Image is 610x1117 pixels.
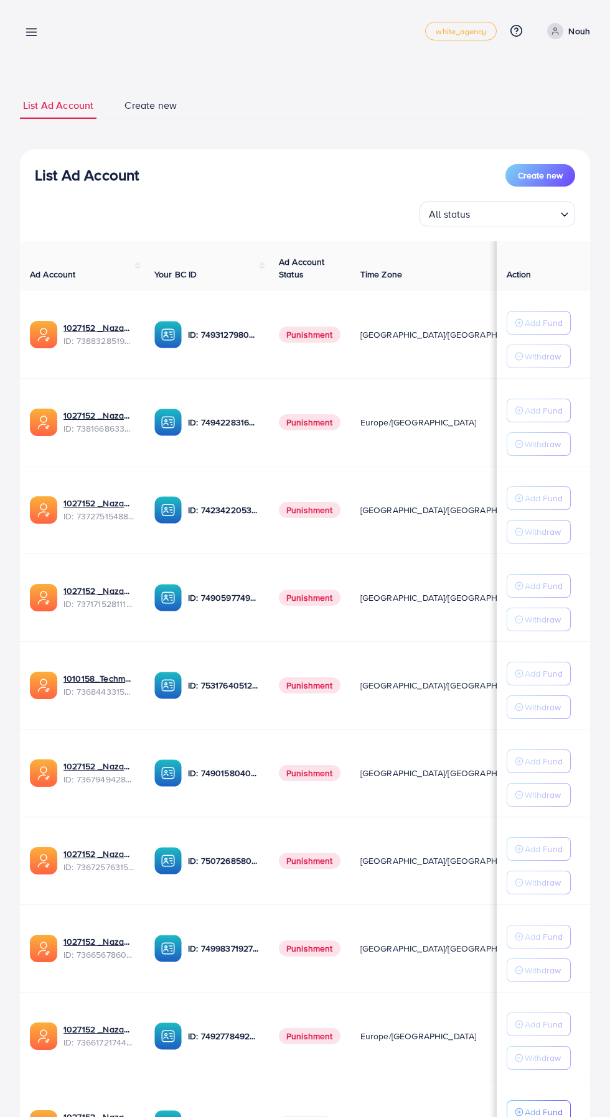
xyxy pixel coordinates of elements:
[63,672,134,698] div: <span class='underline'>1010158_Techmanistan pk acc_1715599413927</span></br>7368443315504726017
[30,1022,57,1050] img: ic-ads-acc.e4c84228.svg
[63,685,134,698] span: ID: 7368443315504726017
[279,256,325,280] span: Ad Account Status
[63,760,134,786] div: <span class='underline'>1027152 _Nazaagency_003</span></br>7367949428067450896
[279,940,340,957] span: Punishment
[30,672,57,699] img: ic-ads-acc.e4c84228.svg
[23,98,93,113] span: List Ad Account
[525,612,561,627] p: Withdraw
[279,765,340,781] span: Punishment
[360,268,402,280] span: Time Zone
[124,98,177,113] span: Create new
[525,666,563,681] p: Add Fund
[436,27,486,35] span: white_agency
[63,1036,134,1049] span: ID: 7366172174454882305
[525,315,563,330] p: Add Fund
[525,524,561,539] p: Withdraw
[525,963,561,978] p: Withdraw
[63,672,134,685] a: 1010158_Techmanistan pk acc_1715599413927
[63,585,134,597] a: 1027152 _Nazaagency_04
[518,169,563,182] span: Create new
[30,584,57,611] img: ic-ads-acc.e4c84228.svg
[507,399,571,422] button: Add Fund
[425,22,497,40] a: white_agency
[279,590,340,606] span: Punishment
[188,678,259,693] p: ID: 7531764051207716871
[426,205,473,223] span: All status
[507,925,571,948] button: Add Fund
[188,590,259,605] p: ID: 7490597749134508040
[63,935,134,961] div: <span class='underline'>1027152 _Nazaagency_0051</span></br>7366567860828749825
[505,164,575,187] button: Create new
[525,491,563,506] p: Add Fund
[63,510,134,522] span: ID: 7372751548805726224
[30,496,57,524] img: ic-ads-acc.e4c84228.svg
[507,783,571,807] button: Withdraw
[360,942,533,955] span: [GEOGRAPHIC_DATA]/[GEOGRAPHIC_DATA]
[525,841,563,856] p: Add Fund
[507,345,571,368] button: Withdraw
[63,948,134,961] span: ID: 7366567860828749825
[63,585,134,610] div: <span class='underline'>1027152 _Nazaagency_04</span></br>7371715281112170513
[507,268,532,280] span: Action
[63,422,134,435] span: ID: 7381668633665093648
[30,759,57,787] img: ic-ads-acc.e4c84228.svg
[360,679,533,692] span: [GEOGRAPHIC_DATA]/[GEOGRAPHIC_DATA]
[474,203,555,223] input: Search for option
[188,415,259,430] p: ID: 7494228316518858759
[525,700,561,715] p: Withdraw
[63,322,134,347] div: <span class='underline'>1027152 _Nazaagency_019</span></br>7388328519014645761
[154,584,182,611] img: ic-ba-acc.ded83a64.svg
[188,327,259,342] p: ID: 7493127980932333584
[30,935,57,962] img: ic-ads-acc.e4c84228.svg
[63,322,134,334] a: 1027152 _Nazaagency_019
[525,875,561,890] p: Withdraw
[279,1028,340,1044] span: Punishment
[360,767,533,779] span: [GEOGRAPHIC_DATA]/[GEOGRAPHIC_DATA]
[188,503,259,517] p: ID: 7423422053648285697
[542,23,590,39] a: Nouh
[154,1022,182,1050] img: ic-ba-acc.ded83a64.svg
[63,497,134,522] div: <span class='underline'>1027152 _Nazaagency_007</span></br>7372751548805726224
[507,574,571,598] button: Add Fund
[30,409,57,436] img: ic-ads-acc.e4c84228.svg
[360,591,533,604] span: [GEOGRAPHIC_DATA]/[GEOGRAPHIC_DATA]
[525,403,563,418] p: Add Fund
[507,1013,571,1036] button: Add Fund
[568,24,590,39] p: Nouh
[360,504,533,516] span: [GEOGRAPHIC_DATA]/[GEOGRAPHIC_DATA]
[507,520,571,544] button: Withdraw
[63,1023,134,1036] a: 1027152 _Nazaagency_018
[525,437,561,452] p: Withdraw
[63,848,134,860] a: 1027152 _Nazaagency_016
[507,608,571,631] button: Withdraw
[507,311,571,335] button: Add Fund
[154,321,182,348] img: ic-ba-acc.ded83a64.svg
[63,598,134,610] span: ID: 7371715281112170513
[63,335,134,347] span: ID: 7388328519014645761
[279,853,340,869] span: Punishment
[30,268,76,280] span: Ad Account
[360,328,533,341] span: [GEOGRAPHIC_DATA]/[GEOGRAPHIC_DATA]
[154,268,197,280] span: Your BC ID
[525,578,563,593] p: Add Fund
[154,672,182,699] img: ic-ba-acc.ded83a64.svg
[30,847,57,874] img: ic-ads-acc.e4c84228.svg
[507,486,571,510] button: Add Fund
[188,766,259,781] p: ID: 7490158040596217873
[35,166,139,184] h3: List Ad Account
[30,321,57,348] img: ic-ads-acc.e4c84228.svg
[188,853,259,868] p: ID: 7507268580682137618
[154,409,182,436] img: ic-ba-acc.ded83a64.svg
[154,496,182,524] img: ic-ba-acc.ded83a64.svg
[63,848,134,873] div: <span class='underline'>1027152 _Nazaagency_016</span></br>7367257631523782657
[154,847,182,874] img: ic-ba-acc.ded83a64.svg
[188,1029,259,1044] p: ID: 7492778492849930241
[525,754,563,769] p: Add Fund
[279,677,340,693] span: Punishment
[63,497,134,509] a: 1027152 _Nazaagency_007
[525,787,561,802] p: Withdraw
[63,1023,134,1049] div: <span class='underline'>1027152 _Nazaagency_018</span></br>7366172174454882305
[279,414,340,430] span: Punishment
[525,349,561,364] p: Withdraw
[525,1017,563,1032] p: Add Fund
